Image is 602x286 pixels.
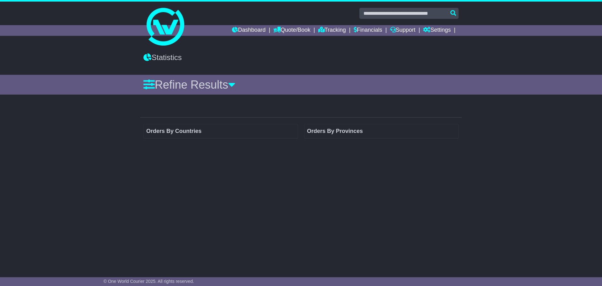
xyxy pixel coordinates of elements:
[144,124,298,138] td: Orders By Countries
[232,25,266,36] a: Dashboard
[104,279,194,284] span: © One World Courier 2025. All rights reserved.
[318,25,346,36] a: Tracking
[354,25,382,36] a: Financials
[304,124,459,138] td: Orders By Provinces
[143,53,459,62] div: Statistics
[273,25,310,36] a: Quote/Book
[423,25,451,36] a: Settings
[390,25,416,36] a: Support
[143,78,235,91] a: Refine Results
